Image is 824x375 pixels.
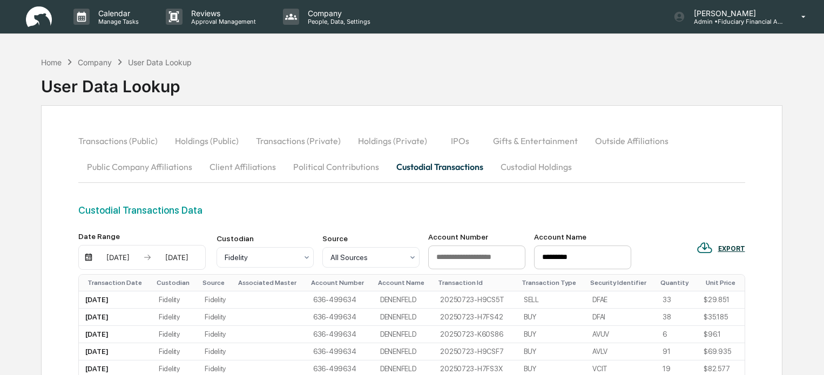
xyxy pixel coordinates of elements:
[307,326,374,343] td: 636-499634
[152,291,198,309] td: Fidelity
[697,240,713,256] img: EXPORT
[79,326,152,343] td: [DATE]
[697,326,744,343] td: $96.1
[322,234,420,243] div: Source
[685,18,786,25] p: Admin • Fiduciary Financial Advisors
[534,233,631,241] div: Account Name
[706,279,740,287] div: Unit Price
[307,309,374,326] td: 636-499634
[434,291,517,309] td: 20250723-H9CS5T
[590,279,652,287] div: Security Identifier
[79,291,152,309] td: [DATE]
[388,154,492,180] button: Custodial Transactions
[152,326,198,343] td: Fidelity
[247,128,349,154] button: Transactions (Private)
[78,58,112,67] div: Company
[90,18,144,25] p: Manage Tasks
[374,291,434,309] td: DENENFELD
[311,279,369,287] div: Account Number
[299,9,376,18] p: Company
[198,326,234,343] td: Fidelity
[78,128,745,180] div: secondary tabs example
[152,343,198,360] td: Fidelity
[79,309,152,326] td: [DATE]
[41,58,62,67] div: Home
[697,343,744,360] td: $69.935
[436,128,484,154] button: IPOs
[307,291,374,309] td: 636-499634
[78,128,166,154] button: Transactions (Public)
[586,343,656,360] td: AVLV
[183,18,261,25] p: Approval Management
[299,18,376,25] p: People, Data, Settings
[484,128,586,154] button: Gifts & Entertainment
[143,253,152,262] img: arrow right
[697,309,744,326] td: $35.185
[183,9,261,18] p: Reviews
[307,343,374,360] td: 636-499634
[201,154,285,180] button: Client Affiliations
[238,279,302,287] div: Associated Master
[26,6,52,28] img: logo
[157,279,194,287] div: Custodian
[697,291,744,309] td: $29.851
[374,309,434,326] td: DENENFELD
[656,326,697,343] td: 6
[586,326,656,343] td: AVUV
[517,309,586,326] td: BUY
[434,343,517,360] td: 20250723-H9CSF7
[492,154,580,180] button: Custodial Holdings
[586,128,677,154] button: Outside Affiliations
[79,343,152,360] td: [DATE]
[718,245,745,253] div: EXPORT
[789,339,819,369] iframe: Open customer support
[434,309,517,326] td: 20250723-H7FS42
[87,279,148,287] div: Transaction Date
[656,309,697,326] td: 38
[128,58,192,67] div: User Data Lookup
[166,128,247,154] button: Holdings (Public)
[438,279,513,287] div: Transaction Id
[374,326,434,343] td: DENENFELD
[154,253,200,262] div: [DATE]
[434,326,517,343] td: 20250723-K60S86
[517,326,586,343] td: BUY
[198,343,234,360] td: Fidelity
[349,128,436,154] button: Holdings (Private)
[660,279,693,287] div: Quantity
[656,343,697,360] td: 91
[285,154,388,180] button: Political Contributions
[198,309,234,326] td: Fidelity
[78,204,745,216] div: Custodial Transactions Data
[78,154,201,180] button: Public Company Affiliations
[78,232,206,241] div: Date Range
[428,233,525,241] div: Account Number
[586,291,656,309] td: DFAE
[522,279,582,287] div: Transaction Type
[95,253,141,262] div: [DATE]
[586,309,656,326] td: DFAI
[517,291,586,309] td: SELL
[90,9,144,18] p: Calendar
[198,291,234,309] td: Fidelity
[378,279,429,287] div: Account Name
[152,309,198,326] td: Fidelity
[517,343,586,360] td: BUY
[656,291,697,309] td: 33
[217,234,314,243] div: Custodian
[374,343,434,360] td: DENENFELD
[685,9,786,18] p: [PERSON_NAME]
[202,279,229,287] div: Source
[41,68,192,96] div: User Data Lookup
[84,253,93,262] img: calendar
